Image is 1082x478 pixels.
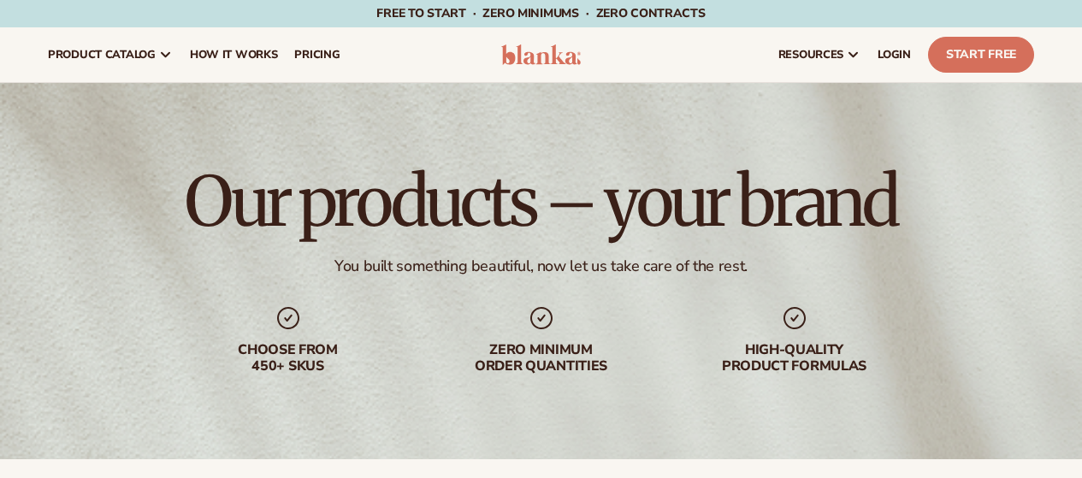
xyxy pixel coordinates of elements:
[185,168,896,236] h1: Our products – your brand
[685,342,904,375] div: High-quality product formulas
[39,27,181,82] a: product catalog
[501,44,582,65] img: logo
[190,48,278,62] span: How It Works
[770,27,869,82] a: resources
[778,48,843,62] span: resources
[376,5,705,21] span: Free to start · ZERO minimums · ZERO contracts
[294,48,340,62] span: pricing
[179,342,398,375] div: Choose from 450+ Skus
[432,342,651,375] div: Zero minimum order quantities
[181,27,287,82] a: How It Works
[878,48,911,62] span: LOGIN
[869,27,919,82] a: LOGIN
[48,48,156,62] span: product catalog
[928,37,1034,73] a: Start Free
[286,27,348,82] a: pricing
[334,257,748,276] div: You built something beautiful, now let us take care of the rest.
